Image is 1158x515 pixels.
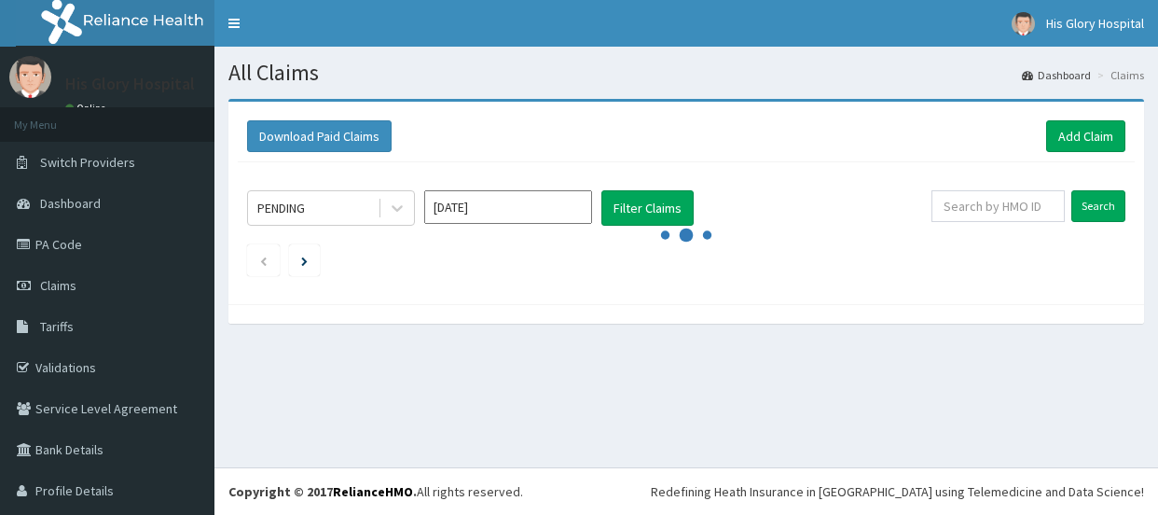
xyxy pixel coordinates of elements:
div: PENDING [257,199,305,217]
input: Select Month and Year [424,190,592,224]
footer: All rights reserved. [214,467,1158,515]
span: Claims [40,277,76,294]
span: His Glory Hospital [1046,15,1144,32]
div: Redefining Heath Insurance in [GEOGRAPHIC_DATA] using Telemedicine and Data Science! [651,482,1144,501]
a: RelianceHMO [333,483,413,500]
img: User Image [9,56,51,98]
p: His Glory Hospital [65,76,195,92]
h1: All Claims [228,61,1144,85]
a: Dashboard [1022,67,1091,83]
span: Tariffs [40,318,74,335]
input: Search by HMO ID [931,190,1065,222]
strong: Copyright © 2017 . [228,483,417,500]
svg: audio-loading [658,207,714,263]
input: Search [1071,190,1125,222]
a: Previous page [259,252,268,269]
a: Online [65,102,110,115]
span: Dashboard [40,195,101,212]
a: Next page [301,252,308,269]
li: Claims [1093,67,1144,83]
a: Add Claim [1046,120,1125,152]
span: Switch Providers [40,154,135,171]
button: Filter Claims [601,190,694,226]
button: Download Paid Claims [247,120,392,152]
img: User Image [1012,12,1035,35]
